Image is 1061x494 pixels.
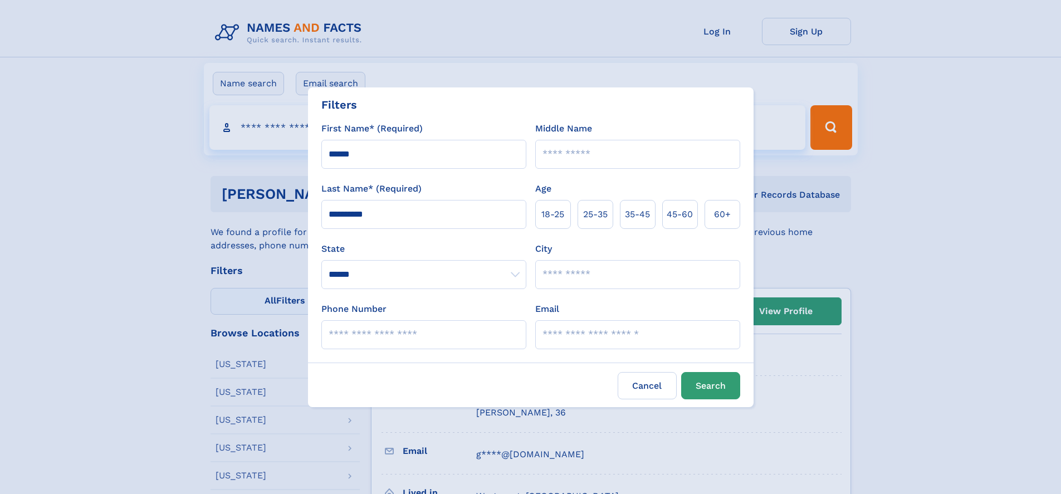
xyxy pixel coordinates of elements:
label: Middle Name [535,122,592,135]
span: 35‑45 [625,208,650,221]
span: 18‑25 [541,208,564,221]
label: Last Name* (Required) [321,182,422,195]
label: City [535,242,552,256]
span: 60+ [714,208,731,221]
div: Filters [321,96,357,113]
label: Cancel [618,372,677,399]
label: Email [535,302,559,316]
label: Phone Number [321,302,387,316]
label: State [321,242,526,256]
label: Age [535,182,551,195]
span: 45‑60 [667,208,693,221]
button: Search [681,372,740,399]
label: First Name* (Required) [321,122,423,135]
span: 25‑35 [583,208,608,221]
